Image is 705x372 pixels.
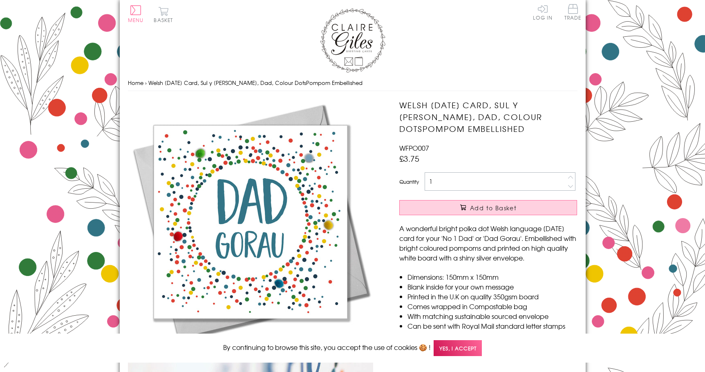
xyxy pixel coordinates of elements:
span: Trade [564,4,582,20]
span: › [145,79,147,87]
label: Quantity [399,178,419,185]
img: Welsh Father's Day Card, Sul y Tadau Hapus, Dad, Colour DotsPompom Embellished [128,99,373,344]
h1: Welsh [DATE] Card, Sul y [PERSON_NAME], Dad, Colour DotsPompom Embellished [399,99,577,134]
span: Welsh [DATE] Card, Sul y [PERSON_NAME], Dad, Colour DotsPompom Embellished [148,79,363,87]
span: Add to Basket [470,204,517,212]
li: Printed in the U.K on quality 350gsm board [407,292,577,301]
span: Menu [128,16,144,24]
nav: breadcrumbs [128,75,577,91]
span: WFPO007 [399,143,429,153]
button: Basket [152,7,175,22]
span: £3.75 [399,153,419,164]
span: Yes, I accept [434,340,482,356]
a: Trade [564,4,582,22]
li: Comes wrapped in Compostable bag [407,301,577,311]
button: Menu [128,5,144,22]
li: Dimensions: 150mm x 150mm [407,272,577,282]
img: Claire Giles Greetings Cards [320,8,385,73]
li: With matching sustainable sourced envelope [407,311,577,321]
li: Blank inside for your own message [407,282,577,292]
li: Can be sent with Royal Mail standard letter stamps [407,321,577,331]
a: Log In [533,4,553,20]
button: Add to Basket [399,200,577,215]
a: Home [128,79,143,87]
p: A wonderful bright polka dot Welsh language [DATE] card for your 'No 1 Dad' or 'Dad Gorau'. Embel... [399,223,577,263]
